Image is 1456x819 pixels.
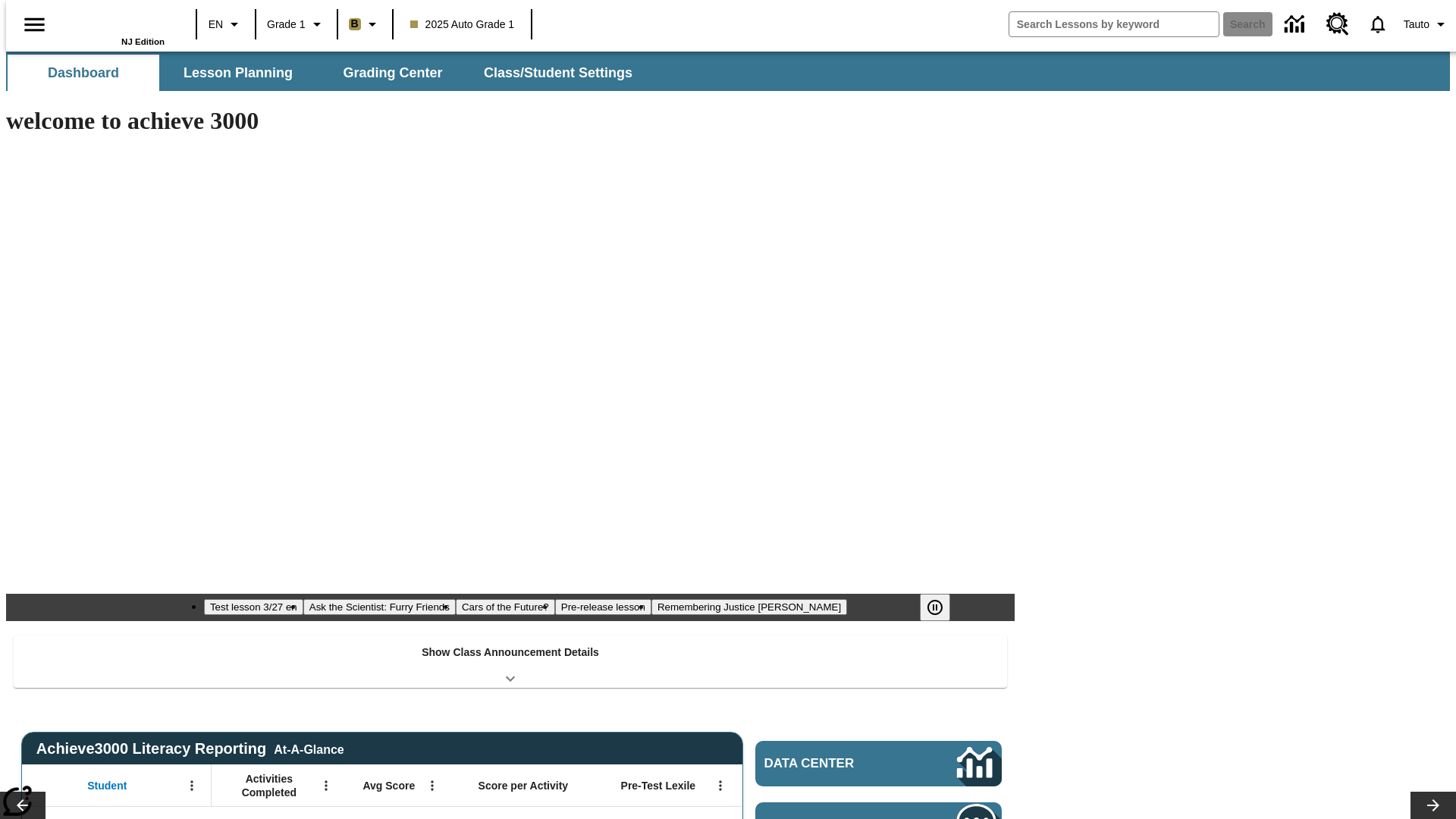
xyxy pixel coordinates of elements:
[180,774,203,797] button: Open Menu
[261,11,332,38] button: Grade: Grade 1, Select a grade
[1398,11,1456,38] button: Profile/Settings
[1276,4,1317,45] a: Data Center
[651,599,847,615] button: Slide 5 Remembering Justice O'Connor
[555,599,651,615] button: Slide 4 Pre-release lesson
[303,599,456,615] button: Slide 2 Ask the Scientist: Furry Friends
[410,17,515,33] span: 2025 Auto Grade 1
[6,107,1015,135] h1: welcome to achieve 3000
[421,774,444,797] button: Open Menu
[317,55,469,91] button: Grading Center
[1317,4,1358,45] a: Resource Center, Will open in new tab
[274,740,344,757] div: At-A-Glance
[209,17,223,33] span: EN
[920,594,950,621] button: Pause
[920,594,965,621] div: Pause
[315,774,337,797] button: Open Menu
[764,756,906,771] span: Data Center
[162,55,314,91] button: Lesson Planning
[472,55,645,91] button: Class/Student Settings
[267,17,306,33] span: Grade 1
[202,11,250,38] button: Language: EN, Select a language
[204,599,303,615] button: Slide 1 Test lesson 3/27 en
[351,14,359,33] span: B
[219,772,319,799] span: Activities Completed
[1358,5,1398,44] a: Notifications
[709,774,732,797] button: Open Menu
[12,2,57,47] button: Open side menu
[14,635,1007,688] div: Show Class Announcement Details
[1009,12,1219,36] input: search field
[36,740,344,758] span: Achieve3000 Literacy Reporting
[621,779,696,792] span: Pre-Test Lexile
[1410,792,1456,819] button: Lesson carousel, Next
[479,779,569,792] span: Score per Activity
[6,52,1450,91] div: SubNavbar
[66,7,165,37] a: Home
[121,37,165,46] span: NJ Edition
[1404,17,1429,33] span: Tauto
[87,779,127,792] span: Student
[8,55,159,91] button: Dashboard
[422,645,599,661] p: Show Class Announcement Details
[343,11,388,38] button: Boost Class color is light brown. Change class color
[456,599,555,615] button: Slide 3 Cars of the Future?
[755,741,1002,786] a: Data Center
[362,779,415,792] span: Avg Score
[66,5,165,46] div: Home
[6,55,646,91] div: SubNavbar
